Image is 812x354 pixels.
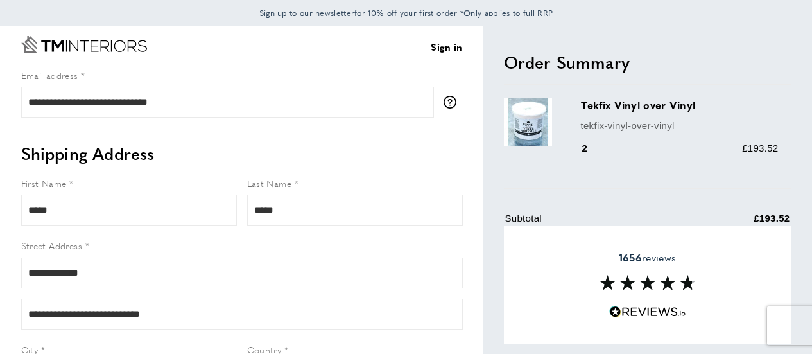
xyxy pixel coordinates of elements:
span: for 10% off your first order *Only applies to full RRP [259,7,553,19]
span: Email address [21,69,78,82]
span: reviews [619,251,676,264]
td: Subtotal [505,211,677,236]
h2: Order Summary [504,51,791,74]
p: tekfix-vinyl-over-vinyl [581,118,779,134]
td: £193.52 [678,211,790,236]
div: 2 [581,141,606,156]
a: Sign up to our newsletter [259,6,355,19]
h2: Shipping Address [21,142,463,165]
img: Reviews.io 5 stars [609,306,686,318]
a: Go to Home page [21,36,147,53]
span: Street Address [21,239,83,252]
h3: Tekfix Vinyl over Vinyl [581,98,779,112]
strong: 1656 [619,250,642,265]
span: First Name [21,177,67,190]
span: Sign up to our newsletter [259,7,355,19]
span: £193.52 [742,143,778,154]
img: Reviews section [600,275,696,290]
span: Last Name [247,177,292,190]
img: Tekfix Vinyl over Vinyl [504,98,552,146]
a: Sign in [431,39,462,55]
button: More information [444,96,463,109]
